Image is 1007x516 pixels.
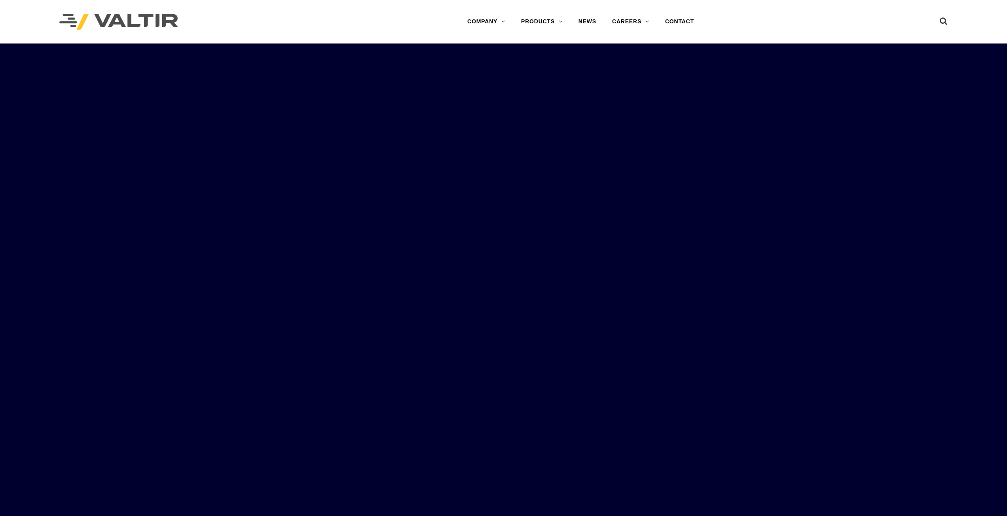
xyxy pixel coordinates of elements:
a: NEWS [571,14,604,30]
a: CAREERS [604,14,657,30]
a: PRODUCTS [513,14,571,30]
img: Valtir [59,14,178,30]
a: COMPANY [459,14,513,30]
a: CONTACT [657,14,702,30]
